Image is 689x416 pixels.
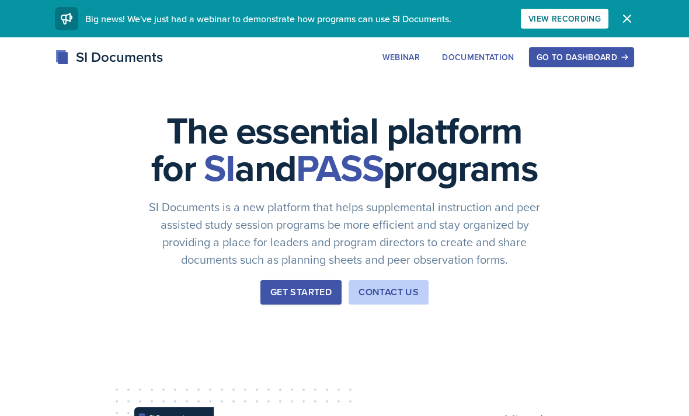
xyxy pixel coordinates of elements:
button: Get Started [260,280,342,305]
div: View Recording [528,14,601,23]
button: Go to Dashboard [529,47,634,67]
div: Get Started [270,285,332,299]
button: Webinar [375,47,427,67]
div: Contact Us [359,285,419,299]
button: Contact Us [349,280,429,305]
button: Documentation [434,47,522,67]
div: Documentation [442,53,514,62]
span: Big news! We've just had a webinar to demonstrate how programs can use SI Documents. [85,12,451,25]
div: SI Documents [55,47,163,68]
div: Webinar [382,53,420,62]
div: Go to Dashboard [537,53,627,62]
button: View Recording [521,9,608,29]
